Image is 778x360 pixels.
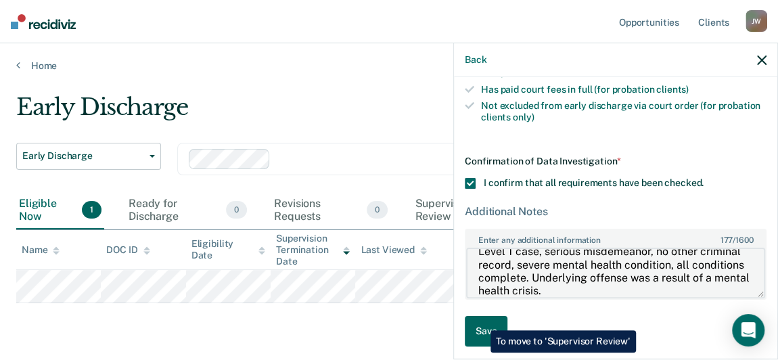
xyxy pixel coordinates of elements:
textarea: Level 1 case, serious misdemeanor, no other criminal record, severe mental health condition, all ... [466,248,765,298]
div: J W [746,10,767,32]
label: Enter any additional information [466,230,765,245]
div: Additional Notes [465,205,766,218]
button: Save [465,316,507,346]
div: Revisions Requests [271,192,390,229]
span: Early Discharge [22,150,144,162]
span: 177 [720,235,733,245]
span: full [580,67,594,78]
span: clients) [656,84,689,95]
button: Back [465,54,486,66]
div: Has paid court fees in full (for probation [481,84,766,95]
div: Confirmation of Data Investigation [465,156,766,167]
img: Recidiviz [11,14,76,29]
div: Not excluded from early discharge via court order (for probation clients [481,100,766,123]
div: Open Intercom Messenger [732,314,764,346]
div: Supervisor Review [412,192,526,229]
div: Eligible Now [16,192,104,229]
span: 1 [82,201,101,219]
span: 0 [226,201,247,219]
span: 0 [367,201,388,219]
span: / 1600 [720,235,753,245]
div: DOC ID [106,244,150,256]
a: Home [16,60,762,72]
div: Early Discharge [16,93,716,132]
div: Supervision Termination Date [276,233,350,267]
div: Ready for Discharge [126,192,250,229]
div: Last Viewed [361,244,426,256]
div: Name [22,244,60,256]
span: only) [513,112,534,122]
div: Eligibility Date [191,238,265,261]
span: I confirm that all requirements have been checked. [484,177,704,188]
